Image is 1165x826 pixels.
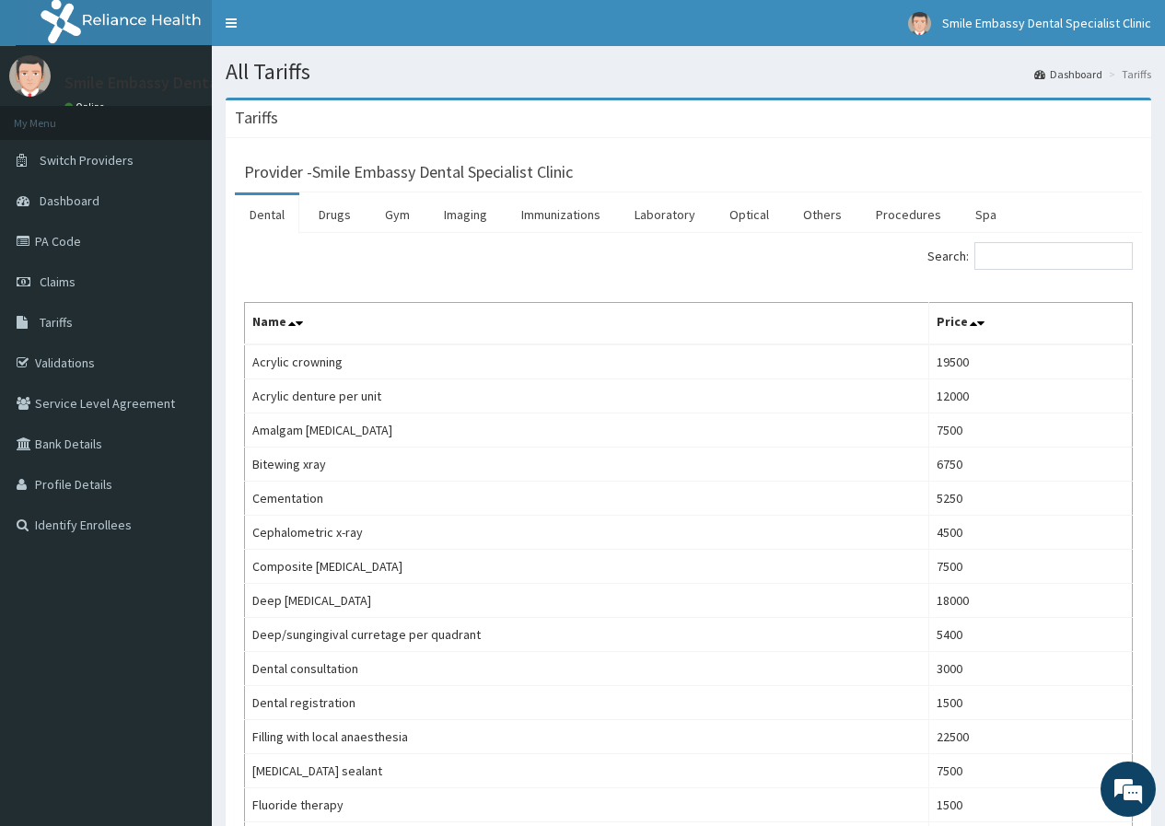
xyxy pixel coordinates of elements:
[929,344,1133,379] td: 19500
[245,516,929,550] td: Cephalometric x-ray
[244,164,573,180] h3: Provider - Smile Embassy Dental Specialist Clinic
[245,584,929,618] td: Deep [MEDICAL_DATA]
[245,618,929,652] td: Deep/sungingival curretage per quadrant
[1034,66,1102,82] a: Dashboard
[1104,66,1151,82] li: Tariffs
[929,584,1133,618] td: 18000
[40,152,134,169] span: Switch Providers
[929,303,1133,345] th: Price
[929,448,1133,482] td: 6750
[929,482,1133,516] td: 5250
[929,379,1133,413] td: 12000
[929,550,1133,584] td: 7500
[40,273,76,290] span: Claims
[715,195,784,234] a: Optical
[245,413,929,448] td: Amalgam [MEDICAL_DATA]
[908,12,931,35] img: User Image
[507,195,615,234] a: Immunizations
[245,344,929,379] td: Acrylic crowning
[235,110,278,126] h3: Tariffs
[64,75,339,91] p: Smile Embassy Dental Specialist Clinic
[245,448,929,482] td: Bitewing xray
[429,195,502,234] a: Imaging
[64,100,109,113] a: Online
[942,15,1151,31] span: Smile Embassy Dental Specialist Clinic
[304,195,366,234] a: Drugs
[974,242,1133,270] input: Search:
[620,195,710,234] a: Laboratory
[245,686,929,720] td: Dental registration
[245,720,929,754] td: Filling with local anaesthesia
[929,652,1133,686] td: 3000
[245,652,929,686] td: Dental consultation
[235,195,299,234] a: Dental
[245,788,929,822] td: Fluoride therapy
[245,379,929,413] td: Acrylic denture per unit
[929,686,1133,720] td: 1500
[929,754,1133,788] td: 7500
[861,195,956,234] a: Procedures
[961,195,1011,234] a: Spa
[788,195,856,234] a: Others
[245,303,929,345] th: Name
[245,550,929,584] td: Composite [MEDICAL_DATA]
[40,192,99,209] span: Dashboard
[927,242,1133,270] label: Search:
[929,720,1133,754] td: 22500
[226,60,1151,84] h1: All Tariffs
[40,314,73,331] span: Tariffs
[9,55,51,97] img: User Image
[929,618,1133,652] td: 5400
[245,482,929,516] td: Cementation
[929,413,1133,448] td: 7500
[370,195,425,234] a: Gym
[929,788,1133,822] td: 1500
[245,754,929,788] td: [MEDICAL_DATA] sealant
[929,516,1133,550] td: 4500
